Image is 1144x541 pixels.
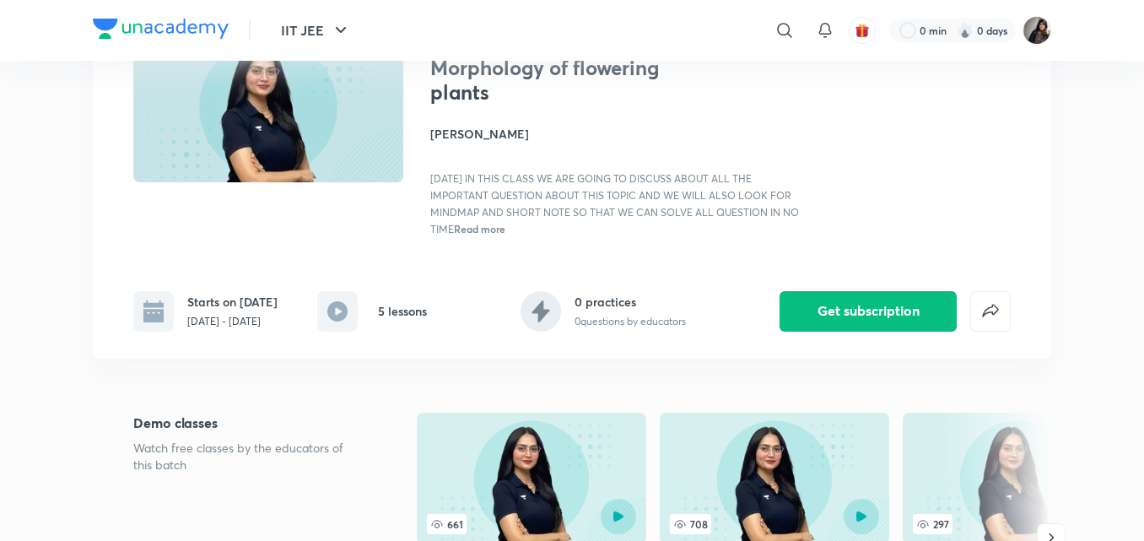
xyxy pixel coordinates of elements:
p: Watch free classes by the educators of this batch [133,440,363,473]
img: Thumbnail [131,29,406,184]
h1: Morphology of flowering plants [430,56,706,105]
span: [DATE] IN THIS CLASS WE ARE GOING TO DISCUSS ABOUT ALL THE IMPORTANT QUESTION ABOUT THIS TOPIC AN... [430,172,799,235]
p: 0 questions by educators [575,314,686,329]
button: Get subscription [780,291,957,332]
p: [DATE] - [DATE] [187,314,278,329]
h4: [PERSON_NAME] [430,125,808,143]
h6: 0 practices [575,293,686,311]
h6: 5 lessons [378,302,427,320]
button: false [970,291,1011,332]
a: Company Logo [93,19,229,43]
img: streak [957,22,974,39]
button: IIT JEE [271,14,361,47]
span: 297 [913,514,952,534]
img: avatar [855,23,870,38]
img: Afeera M [1023,16,1051,45]
span: Read more [454,222,505,235]
h5: Demo classes [133,413,363,433]
span: 661 [427,514,467,534]
button: avatar [849,17,876,44]
span: 708 [670,514,711,534]
h6: Starts on [DATE] [187,293,278,311]
img: Company Logo [93,19,229,39]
